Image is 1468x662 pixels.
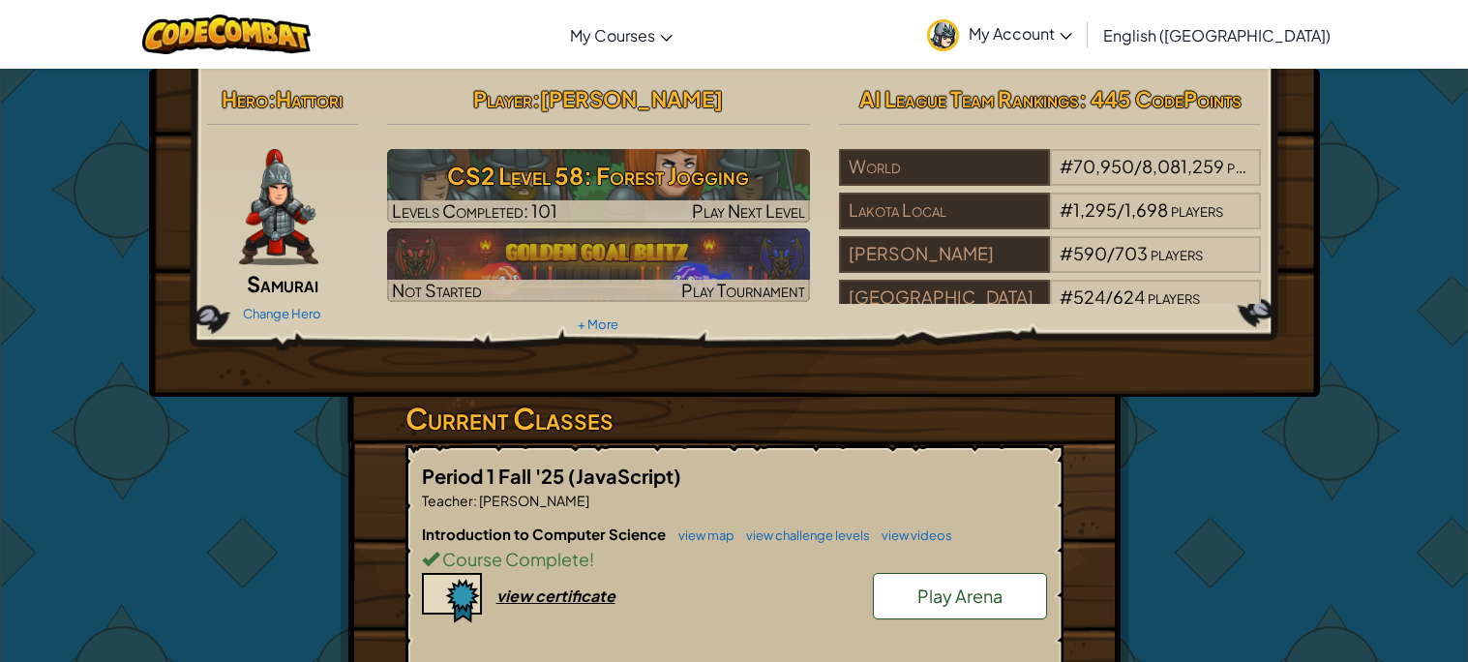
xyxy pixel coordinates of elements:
span: # [1060,155,1073,177]
span: : [473,492,477,509]
a: Change Hero [243,306,321,321]
span: 703 [1115,242,1148,264]
span: Player [473,85,532,112]
a: view map [669,527,734,543]
a: Play Next Level [387,149,810,223]
div: [GEOGRAPHIC_DATA] [839,280,1050,316]
a: My Courses [560,9,682,61]
div: Lakota Local [839,193,1050,229]
img: CS2 Level 58: Forest Jogging [387,149,810,223]
span: 1,295 [1073,198,1117,221]
span: Levels Completed: 101 [392,199,557,222]
span: Play Tournament [681,279,805,301]
div: view certificate [496,586,615,606]
span: # [1060,242,1073,264]
span: [PERSON_NAME] [477,492,589,509]
span: ! [589,548,594,570]
span: Hattori [276,85,343,112]
h3: CS2 Level 58: Forest Jogging [387,154,810,197]
a: + More [578,316,618,332]
span: My Courses [570,25,655,45]
span: Play Arena [917,585,1003,607]
a: Lakota Local#1,295/1,698players [839,211,1262,233]
span: 8,081,259 [1142,155,1224,177]
a: My Account [917,4,1082,65]
div: [PERSON_NAME] [839,236,1050,273]
span: / [1134,155,1142,177]
span: Course Complete [439,548,589,570]
span: players [1171,198,1223,221]
a: view videos [872,527,952,543]
span: Not Started [392,279,482,301]
span: : 445 CodePoints [1079,85,1242,112]
span: English ([GEOGRAPHIC_DATA]) [1103,25,1331,45]
a: Not StartedPlay Tournament [387,228,810,302]
img: samurai.pose.png [239,149,318,265]
span: Period 1 Fall '25 [422,464,568,488]
span: AI League Team Rankings [859,85,1079,112]
a: World#70,950/8,081,259players [839,167,1262,190]
span: 70,950 [1073,155,1134,177]
h3: Current Classes [405,397,1064,440]
span: Teacher [422,492,473,509]
span: # [1060,286,1073,308]
a: English ([GEOGRAPHIC_DATA]) [1094,9,1340,61]
img: avatar [927,19,959,51]
img: CodeCombat logo [142,15,312,54]
span: # [1060,198,1073,221]
span: / [1105,286,1113,308]
a: view certificate [422,586,615,606]
div: World [839,149,1050,186]
span: 624 [1113,286,1145,308]
span: Samurai [247,270,318,297]
span: Introduction to Computer Science [422,525,669,543]
span: / [1117,198,1124,221]
span: players [1227,155,1279,177]
span: players [1151,242,1203,264]
a: [GEOGRAPHIC_DATA]#524/624players [839,298,1262,320]
span: [PERSON_NAME] [540,85,723,112]
span: players [1148,286,1200,308]
span: 524 [1073,286,1105,308]
a: view challenge levels [736,527,870,543]
span: 590 [1073,242,1107,264]
span: (JavaScript) [568,464,681,488]
span: 1,698 [1124,198,1168,221]
span: Play Next Level [692,199,805,222]
span: : [268,85,276,112]
span: Hero [222,85,268,112]
span: / [1107,242,1115,264]
a: [PERSON_NAME]#590/703players [839,255,1262,277]
span: : [532,85,540,112]
img: Golden Goal [387,228,810,302]
span: My Account [969,23,1072,44]
img: certificate-icon.png [422,573,482,623]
